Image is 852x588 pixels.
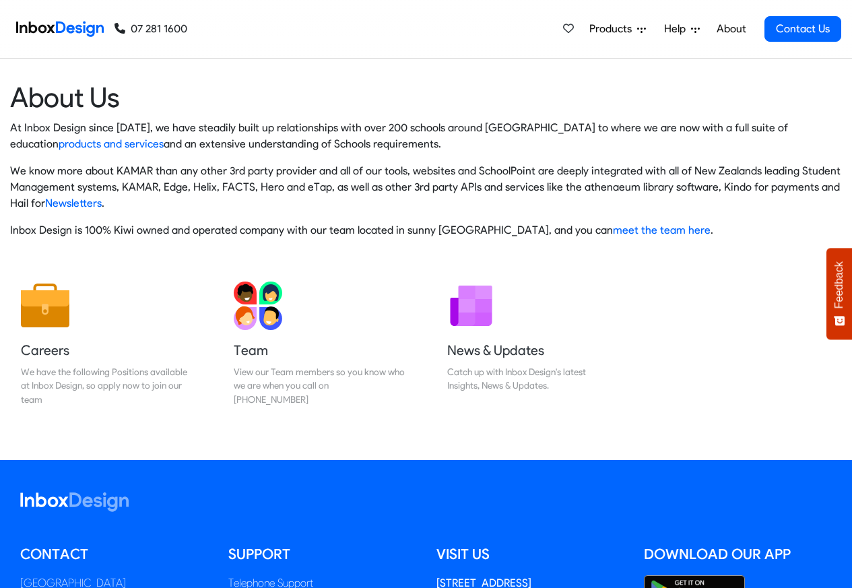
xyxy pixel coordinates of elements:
a: 07 281 1600 [114,21,187,37]
h5: Contact [20,544,208,564]
p: At Inbox Design since [DATE], we have steadily built up relationships with over 200 schools aroun... [10,120,842,152]
p: Inbox Design is 100% Kiwi owned and operated company with our team located in sunny [GEOGRAPHIC_D... [10,222,842,238]
h5: Team [234,341,405,360]
a: News & Updates Catch up with Inbox Design's latest Insights, News & Updates. [436,271,629,417]
a: Careers We have the following Positions available at Inbox Design, so apply now to join our team [10,271,203,417]
heading: About Us [10,80,842,115]
a: meet the team here [613,224,711,236]
h5: Visit us [436,544,624,564]
h5: Careers [21,341,192,360]
span: Feedback [833,261,845,308]
h5: Download our App [644,544,832,564]
a: products and services [59,137,164,150]
span: Products [589,21,637,37]
img: logo_inboxdesign_white.svg [20,492,129,512]
p: We know more about KAMAR than any other 3rd party provider and all of our tools, websites and Sch... [10,163,842,211]
div: View our Team members so you know who we are when you call on [PHONE_NUMBER] [234,365,405,406]
img: 2022_01_13_icon_job.svg [21,282,69,330]
a: Team View our Team members so you know who we are when you call on [PHONE_NUMBER] [223,271,416,417]
img: 2022_01_12_icon_newsletter.svg [447,282,496,330]
span: Help [664,21,691,37]
img: 2022_01_13_icon_team.svg [234,282,282,330]
div: Catch up with Inbox Design's latest Insights, News & Updates. [447,365,618,393]
a: Contact Us [764,16,841,42]
h5: News & Updates [447,341,618,360]
a: About [713,15,750,42]
a: Products [584,15,651,42]
a: Help [659,15,705,42]
button: Feedback - Show survey [826,248,852,339]
h5: Support [228,544,416,564]
a: Newsletters [45,197,102,209]
div: We have the following Positions available at Inbox Design, so apply now to join our team [21,365,192,406]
